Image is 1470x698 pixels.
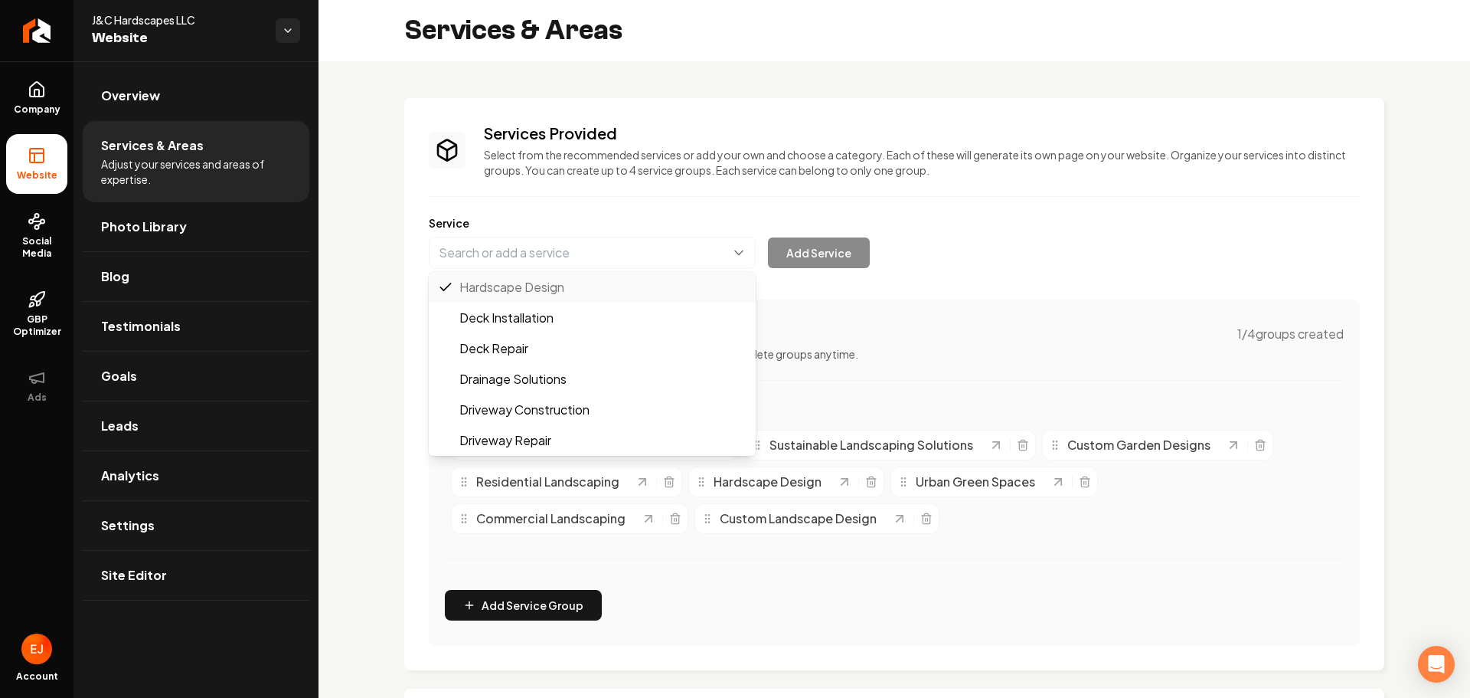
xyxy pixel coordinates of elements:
span: Driveway Repair [459,431,743,450]
div: Open Intercom Messenger [1418,646,1455,683]
span: Hardscape Design [459,278,743,297]
span: Drainage Solutions [459,370,743,388]
span: Deck Repair [459,339,743,358]
span: Deck Installation [459,309,743,327]
span: Driveway Construction [459,401,743,419]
